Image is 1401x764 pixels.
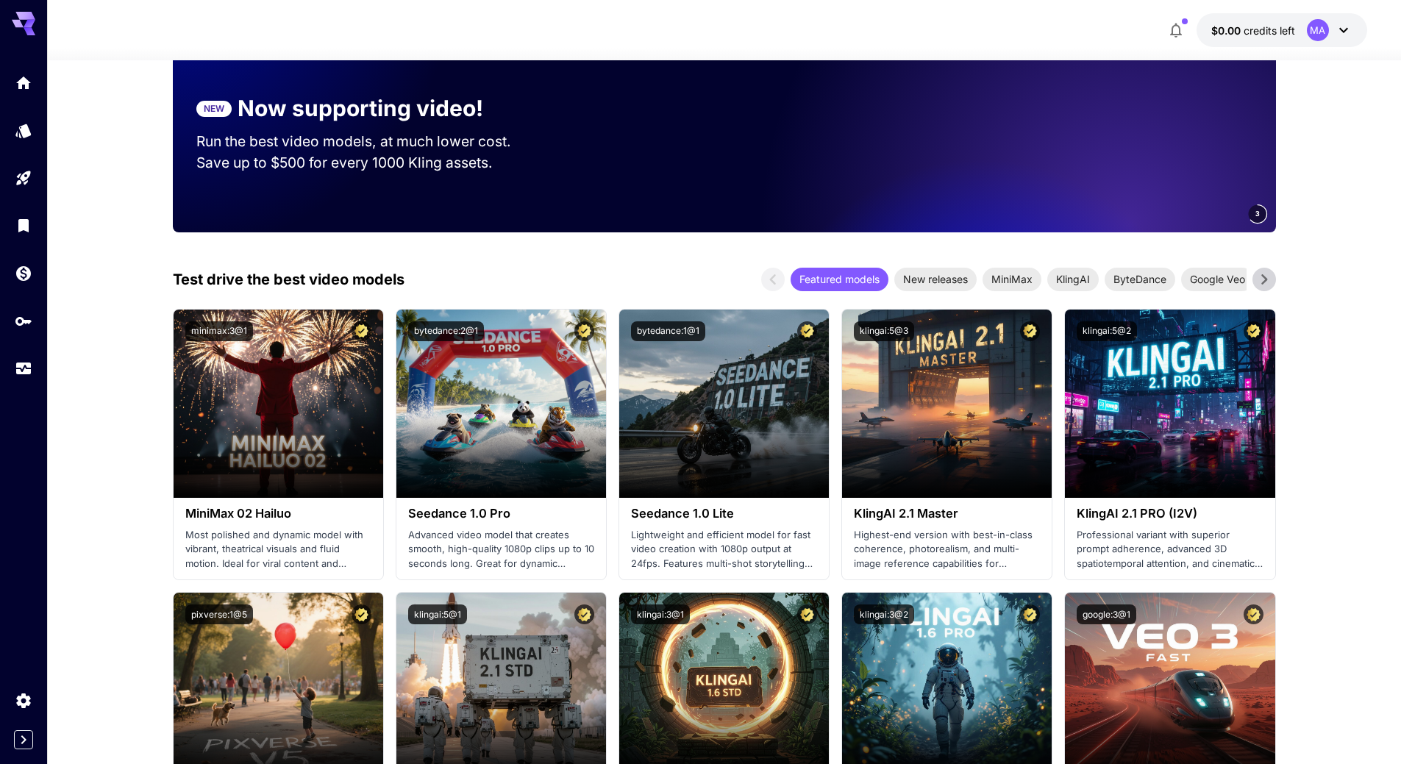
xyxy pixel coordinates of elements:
[173,268,404,290] p: Test drive the best video models
[854,507,1040,521] h3: KlingAI 2.1 Master
[15,216,32,235] div: Library
[574,321,594,341] button: Certified Model – Vetted for best performance and includes a commercial license.
[204,102,224,115] p: NEW
[1105,271,1175,287] span: ByteDance
[631,507,817,521] h3: Seedance 1.0 Lite
[15,121,32,140] div: Models
[983,268,1041,291] div: MiniMax
[15,169,32,188] div: Playground
[619,310,829,498] img: alt
[1077,604,1136,624] button: google:3@1
[185,528,371,571] p: Most polished and dynamic model with vibrant, theatrical visuals and fluid motion. Ideal for vira...
[185,604,253,624] button: pixverse:1@5
[1255,208,1260,219] span: 3
[15,360,32,378] div: Usage
[842,310,1052,498] img: alt
[15,691,32,710] div: Settings
[1211,23,1295,38] div: $0.00
[1197,13,1367,47] button: $0.00MA
[15,312,32,330] div: API Keys
[1211,24,1244,37] span: $0.00
[408,507,594,521] h3: Seedance 1.0 Pro
[15,74,32,92] div: Home
[1077,321,1137,341] button: klingai:5@2
[631,321,705,341] button: bytedance:1@1
[1065,310,1275,498] img: alt
[185,507,371,521] h3: MiniMax 02 Hailuo
[196,152,539,174] p: Save up to $500 for every 1000 Kling assets.
[1105,268,1175,291] div: ByteDance
[352,321,371,341] button: Certified Model – Vetted for best performance and includes a commercial license.
[1244,321,1263,341] button: Certified Model – Vetted for best performance and includes a commercial license.
[185,321,253,341] button: minimax:3@1
[196,131,539,152] p: Run the best video models, at much lower cost.
[791,268,888,291] div: Featured models
[408,604,467,624] button: klingai:5@1
[854,528,1040,571] p: Highest-end version with best-in-class coherence, photorealism, and multi-image reference capabil...
[174,310,383,498] img: alt
[1307,19,1329,41] div: MA
[1077,528,1263,571] p: Professional variant with superior prompt adherence, advanced 3D spatiotemporal attention, and ci...
[408,528,594,571] p: Advanced video model that creates smooth, high-quality 1080p clips up to 10 seconds long. Great f...
[854,321,914,341] button: klingai:5@3
[1047,268,1099,291] div: KlingAI
[1020,321,1040,341] button: Certified Model – Vetted for best performance and includes a commercial license.
[1181,271,1254,287] span: Google Veo
[1077,507,1263,521] h3: KlingAI 2.1 PRO (I2V)
[1181,268,1254,291] div: Google Veo
[1020,604,1040,624] button: Certified Model – Vetted for best performance and includes a commercial license.
[408,321,484,341] button: bytedance:2@1
[574,604,594,624] button: Certified Model – Vetted for best performance and includes a commercial license.
[631,528,817,571] p: Lightweight and efficient model for fast video creation with 1080p output at 24fps. Features mult...
[1244,604,1263,624] button: Certified Model – Vetted for best performance and includes a commercial license.
[15,264,32,282] div: Wallet
[238,92,483,125] p: Now supporting video!
[894,268,977,291] div: New releases
[631,604,690,624] button: klingai:3@1
[14,730,33,749] button: Expand sidebar
[396,310,606,498] img: alt
[1047,271,1099,287] span: KlingAI
[894,271,977,287] span: New releases
[983,271,1041,287] span: MiniMax
[1244,24,1295,37] span: credits left
[352,604,371,624] button: Certified Model – Vetted for best performance and includes a commercial license.
[854,604,914,624] button: klingai:3@2
[797,321,817,341] button: Certified Model – Vetted for best performance and includes a commercial license.
[797,604,817,624] button: Certified Model – Vetted for best performance and includes a commercial license.
[791,271,888,287] span: Featured models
